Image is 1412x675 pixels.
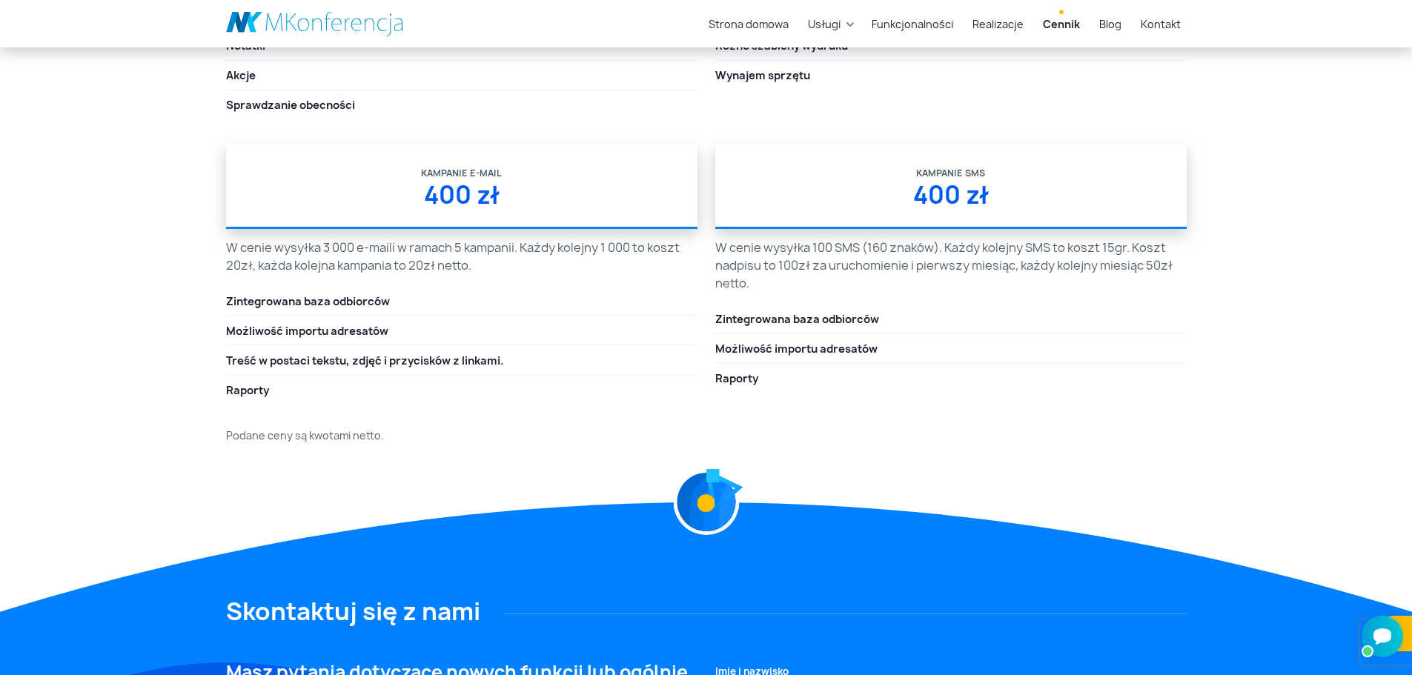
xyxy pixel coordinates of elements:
[715,371,758,388] span: Raporty
[699,496,713,511] img: Graficzny element strony
[421,143,502,180] div: Kampanie e-mail
[1037,10,1086,38] a: Cennik
[226,597,1187,625] h2: Skontaktuj się z nami
[1093,10,1127,38] a: Blog
[673,469,739,535] img: Graficzny element strony
[226,239,697,274] p: W cenie wysyłka 3 000 e-maili w ramach 5 kampanii. Każdy kolejny 1 000 to koszt 20zł, każda kolej...
[226,294,390,310] span: Zintegrowana baza odbiorców
[715,239,1187,292] p: W cenie wysyłka 100 SMS (160 znaków). Każdy kolejny SMS to koszt 15gr. Koszt nadpisu to 100zł za ...
[226,428,1187,443] p: Podane ceny są kwotami netto.
[916,143,985,180] div: Kampanie SMS
[967,10,1030,38] a: Realizacje
[226,383,269,399] span: Raporty
[226,68,256,84] span: Akcje
[672,453,729,508] img: Graficzny element strony
[715,312,879,328] span: Zintegrowana baza odbiorców
[715,479,735,498] img: Graficzny element strony
[715,68,810,84] span: Wynajem sprzętu
[1362,616,1403,657] iframe: Smartsupp widget button
[226,181,697,227] div: 400 zł
[715,181,1187,227] div: 400 zł
[703,10,795,38] a: Strona domowa
[226,324,388,340] span: Możliwość importu adresatów
[802,10,846,38] a: Usługi
[715,342,878,358] span: Możliwość importu adresatów
[226,353,504,370] span: Treść w postaci tekstu, zdjęć i przycisków z linkami.
[1135,10,1187,38] a: Kontakt
[226,98,355,114] span: Sprawdzanie obecności
[866,10,959,38] a: Funkcjonalności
